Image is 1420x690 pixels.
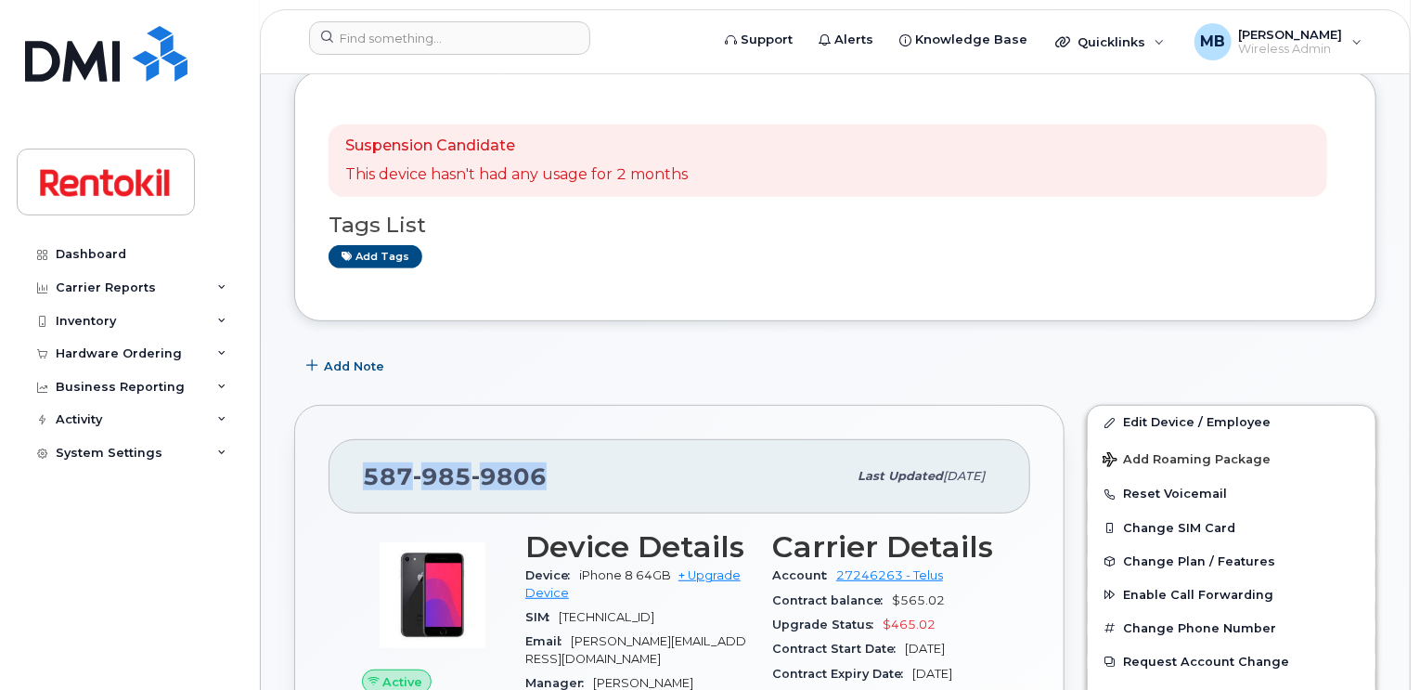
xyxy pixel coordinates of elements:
[377,540,488,651] img: image20231002-4137094-xhln1q.jpeg
[772,618,883,631] span: Upgrade Status
[806,21,886,59] a: Alerts
[1088,406,1375,439] a: Edit Device / Employee
[1088,579,1375,612] button: Enable Call Forwarding
[525,676,593,690] span: Manager
[324,358,384,375] span: Add Note
[1123,554,1275,568] span: Change Plan / Features
[309,21,590,55] input: Find something...
[858,469,943,483] span: Last updated
[593,676,693,690] span: [PERSON_NAME]
[943,469,985,483] span: [DATE]
[294,349,400,383] button: Add Note
[1200,31,1225,53] span: MB
[712,21,806,59] a: Support
[329,214,1342,237] h3: Tags List
[1239,42,1343,57] span: Wireless Admin
[836,568,943,582] a: 27246263 - Telus
[1103,452,1271,470] span: Add Roaming Package
[1088,612,1375,645] button: Change Phone Number
[772,593,892,607] span: Contract balance
[525,568,579,582] span: Device
[559,610,654,624] span: [TECHNICAL_ID]
[1088,645,1375,679] button: Request Account Change
[886,21,1040,59] a: Knowledge Base
[345,164,688,186] p: This device hasn't had any usage for 2 months
[912,667,952,681] span: [DATE]
[471,462,547,490] span: 9806
[525,634,746,665] span: [PERSON_NAME][EMAIL_ADDRESS][DOMAIN_NAME]
[1181,23,1375,60] div: Malorie Bell
[883,618,936,631] span: $465.02
[1078,34,1145,49] span: Quicklinks
[579,568,671,582] span: iPhone 8 64GB
[834,31,873,49] span: Alerts
[1088,545,1375,579] button: Change Plan / Features
[525,634,571,648] span: Email
[892,593,945,607] span: $565.02
[329,245,422,268] a: Add tags
[1123,588,1273,602] span: Enable Call Forwarding
[525,530,750,564] h3: Device Details
[915,31,1027,49] span: Knowledge Base
[1088,477,1375,511] button: Reset Voicemail
[1088,512,1375,545] button: Change SIM Card
[345,136,688,157] p: Suspension Candidate
[772,568,836,582] span: Account
[1088,439,1375,477] button: Add Roaming Package
[772,667,912,681] span: Contract Expiry Date
[741,31,793,49] span: Support
[772,530,997,564] h3: Carrier Details
[363,462,547,490] span: 587
[413,462,471,490] span: 985
[1042,23,1178,60] div: Quicklinks
[525,610,559,624] span: SIM
[905,642,945,656] span: [DATE]
[525,568,741,599] a: + Upgrade Device
[772,642,905,656] span: Contract Start Date
[1239,27,1343,42] span: [PERSON_NAME]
